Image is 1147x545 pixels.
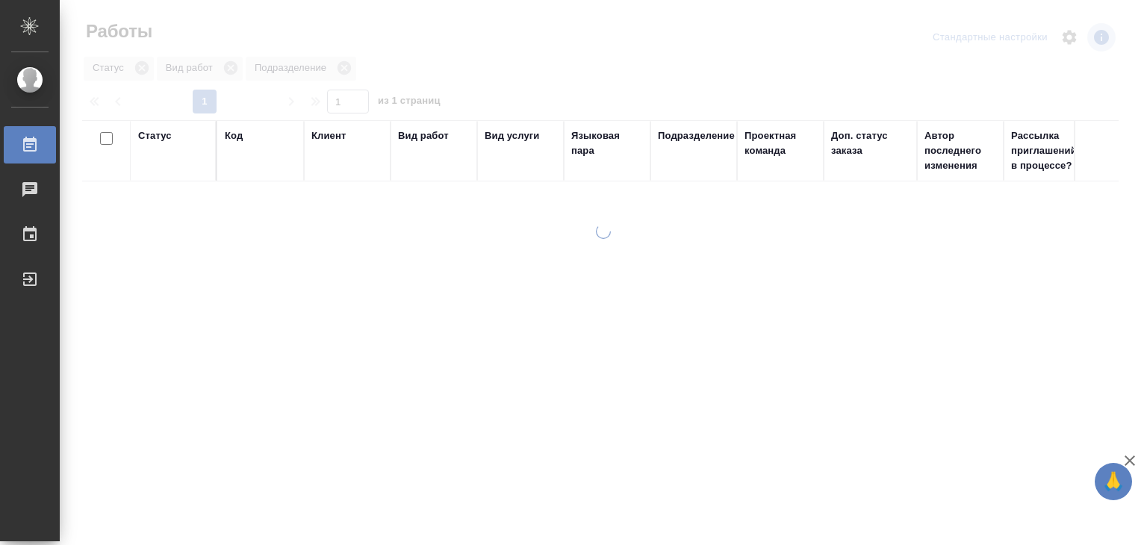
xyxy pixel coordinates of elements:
div: Рассылка приглашений в процессе? [1011,128,1083,173]
div: Вид услуги [485,128,540,143]
div: Статус [138,128,172,143]
div: Проектная команда [745,128,816,158]
button: 🙏 [1095,463,1132,500]
div: Доп. статус заказа [831,128,910,158]
div: Клиент [311,128,346,143]
div: Автор последнего изменения [924,128,996,173]
div: Подразделение [658,128,735,143]
span: 🙏 [1101,466,1126,497]
div: Вид работ [398,128,449,143]
div: Языковая пара [571,128,643,158]
div: Код [225,128,243,143]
